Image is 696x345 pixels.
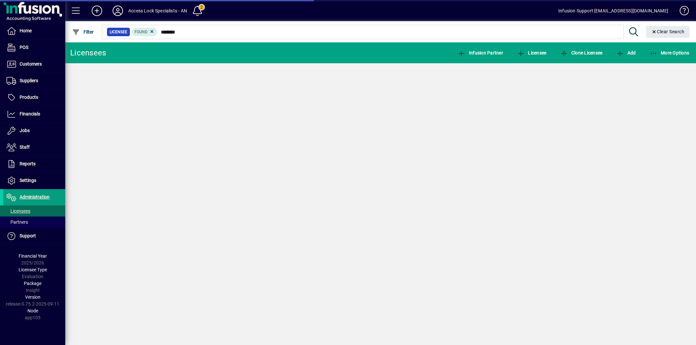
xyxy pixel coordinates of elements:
span: Package [24,281,41,286]
a: Knowledge Base [675,1,688,22]
a: Support [3,228,65,244]
a: Customers [3,56,65,72]
span: Products [20,95,38,100]
button: Infusion Partner [456,47,505,59]
span: Partners [7,219,28,225]
span: Clear Search [651,29,685,34]
span: Version [25,294,40,300]
span: Financial Year [19,253,47,259]
span: Suppliers [20,78,38,83]
span: Licensee [110,29,127,35]
button: Filter [70,26,96,38]
span: Financials [20,111,40,116]
span: Infusion Partner [457,50,503,55]
span: Licensees [7,208,30,214]
div: Access Lock Specialists - AN [128,6,187,16]
span: Licensee Type [19,267,47,272]
span: Reports [20,161,36,166]
button: Clear [646,26,690,38]
span: Home [20,28,32,33]
button: Profile [107,5,128,17]
button: Licensee [515,47,548,59]
span: Add [616,50,636,55]
span: Clone Licensee [560,50,602,55]
span: Jobs [20,128,30,133]
span: Staff [20,144,30,150]
button: Add [614,47,637,59]
a: Partners [3,217,65,228]
span: Support [20,233,36,238]
a: Jobs [3,123,65,139]
span: POS [20,45,28,50]
span: Settings [20,178,36,183]
a: Staff [3,139,65,156]
a: Home [3,23,65,39]
button: Add [86,5,107,17]
span: Found [134,30,147,34]
span: Administration [20,194,50,200]
div: Licensees [70,48,106,58]
a: Products [3,89,65,106]
div: Infusion Support [EMAIL_ADDRESS][DOMAIN_NAME] [558,6,668,16]
a: Suppliers [3,73,65,89]
mat-chip: Found Status: Found [132,28,158,36]
button: Clone Licensee [558,47,604,59]
a: Reports [3,156,65,172]
button: More Options [648,47,691,59]
span: More Options [650,50,689,55]
a: Settings [3,172,65,189]
a: Financials [3,106,65,122]
span: Customers [20,61,42,67]
span: Licensee [517,50,547,55]
span: Node [27,308,38,313]
a: Licensees [3,205,65,217]
span: Filter [72,29,94,35]
a: POS [3,39,65,56]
